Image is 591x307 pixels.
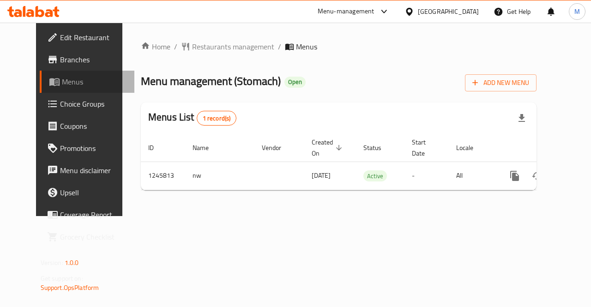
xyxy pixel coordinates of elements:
[363,142,393,153] span: Status
[449,162,496,190] td: All
[141,162,185,190] td: 1245813
[465,74,537,91] button: Add New Menu
[41,282,99,294] a: Support.OpsPlatform
[62,76,127,87] span: Menus
[412,137,438,159] span: Start Date
[40,181,135,204] a: Upsell
[174,41,177,52] li: /
[40,115,135,137] a: Coupons
[40,204,135,226] a: Coverage Report
[472,77,529,89] span: Add New Menu
[185,162,254,190] td: nw
[284,78,306,86] span: Open
[148,142,166,153] span: ID
[40,26,135,48] a: Edit Restaurant
[40,137,135,159] a: Promotions
[40,93,135,115] a: Choice Groups
[65,257,79,269] span: 1.0.0
[574,6,580,17] span: M
[404,162,449,190] td: -
[40,71,135,93] a: Menus
[193,142,221,153] span: Name
[181,41,274,52] a: Restaurants management
[262,142,293,153] span: Vendor
[60,143,127,154] span: Promotions
[40,226,135,248] a: Grocery Checklist
[312,169,331,181] span: [DATE]
[363,170,387,181] div: Active
[296,41,317,52] span: Menus
[456,142,485,153] span: Locale
[284,77,306,88] div: Open
[41,257,63,269] span: Version:
[197,111,237,126] div: Total records count
[318,6,374,17] div: Menu-management
[40,159,135,181] a: Menu disclaimer
[41,272,83,284] span: Get support on:
[148,110,236,126] h2: Menus List
[141,71,281,91] span: Menu management ( Stomach )
[312,137,345,159] span: Created On
[40,48,135,71] a: Branches
[504,165,526,187] button: more
[60,32,127,43] span: Edit Restaurant
[60,165,127,176] span: Menu disclaimer
[60,98,127,109] span: Choice Groups
[60,231,127,242] span: Grocery Checklist
[363,171,387,181] span: Active
[60,54,127,65] span: Branches
[60,120,127,132] span: Coupons
[278,41,281,52] li: /
[141,41,170,52] a: Home
[60,209,127,220] span: Coverage Report
[418,6,479,17] div: [GEOGRAPHIC_DATA]
[197,114,236,123] span: 1 record(s)
[141,41,537,52] nav: breadcrumb
[526,165,548,187] button: Change Status
[192,41,274,52] span: Restaurants management
[60,187,127,198] span: Upsell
